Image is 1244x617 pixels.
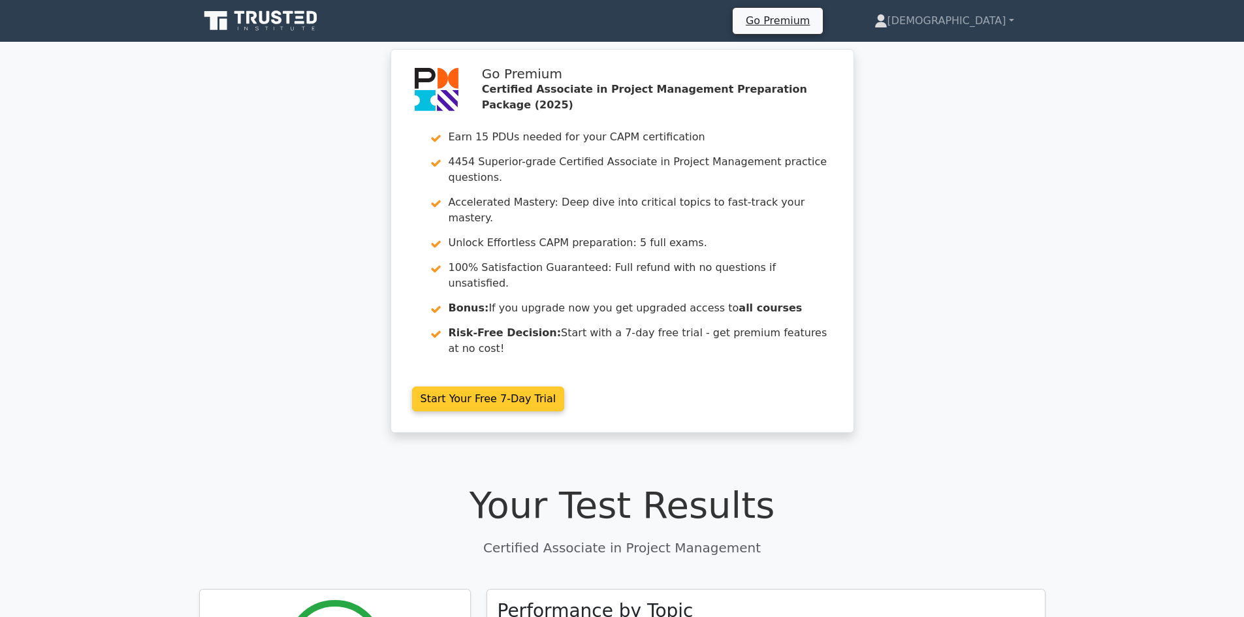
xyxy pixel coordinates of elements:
a: Start Your Free 7-Day Trial [412,387,565,411]
a: Go Premium [738,12,818,29]
h1: Your Test Results [199,483,1045,527]
a: [DEMOGRAPHIC_DATA] [843,8,1045,34]
p: Certified Associate in Project Management [199,538,1045,558]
